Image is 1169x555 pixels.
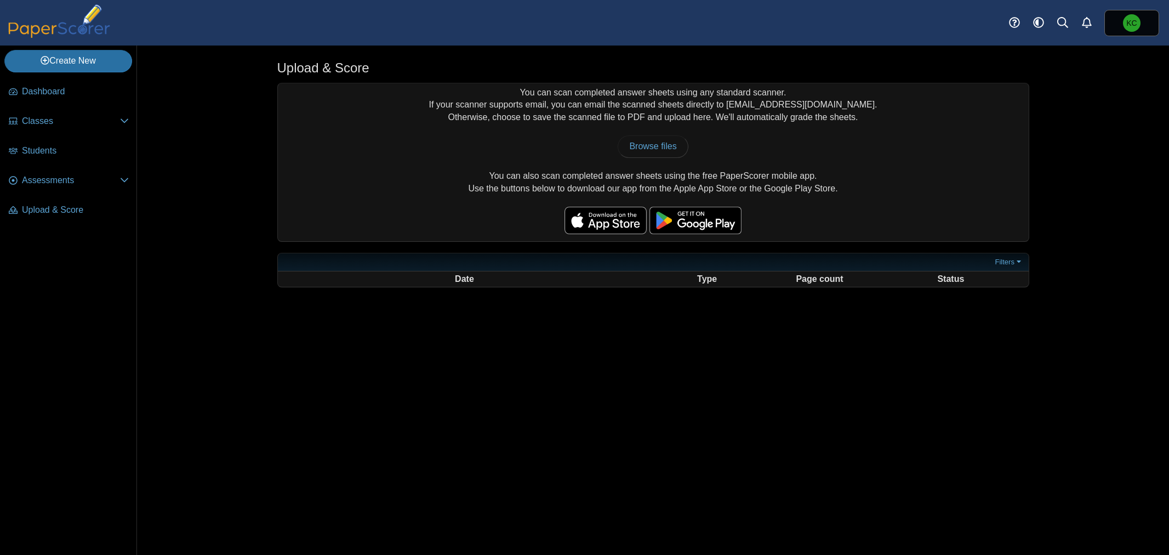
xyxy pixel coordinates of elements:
[1075,11,1099,35] a: Alerts
[4,138,133,165] a: Students
[564,207,647,234] img: apple-store-badge.svg
[22,174,120,186] span: Assessments
[1123,14,1141,32] span: Kelly Charlton
[278,83,1029,241] div: You can scan completed answer sheets using any standard scanner. If your scanner supports email, ...
[22,204,129,216] span: Upload & Score
[764,273,875,286] th: Page count
[4,4,114,38] img: PaperScorer
[876,273,1025,286] th: Status
[4,30,114,39] a: PaperScorer
[629,141,676,151] span: Browse files
[651,273,762,286] th: Type
[4,197,133,224] a: Upload & Score
[618,135,688,157] a: Browse files
[1104,10,1159,36] a: Kelly Charlton
[4,79,133,105] a: Dashboard
[22,115,120,127] span: Classes
[22,145,129,157] span: Students
[22,86,129,98] span: Dashboard
[279,273,651,286] th: Date
[649,207,742,234] img: google-play-badge.png
[1126,19,1137,27] span: Kelly Charlton
[4,168,133,194] a: Assessments
[993,257,1026,268] a: Filters
[4,109,133,135] a: Classes
[277,59,369,77] h1: Upload & Score
[4,50,132,72] a: Create New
